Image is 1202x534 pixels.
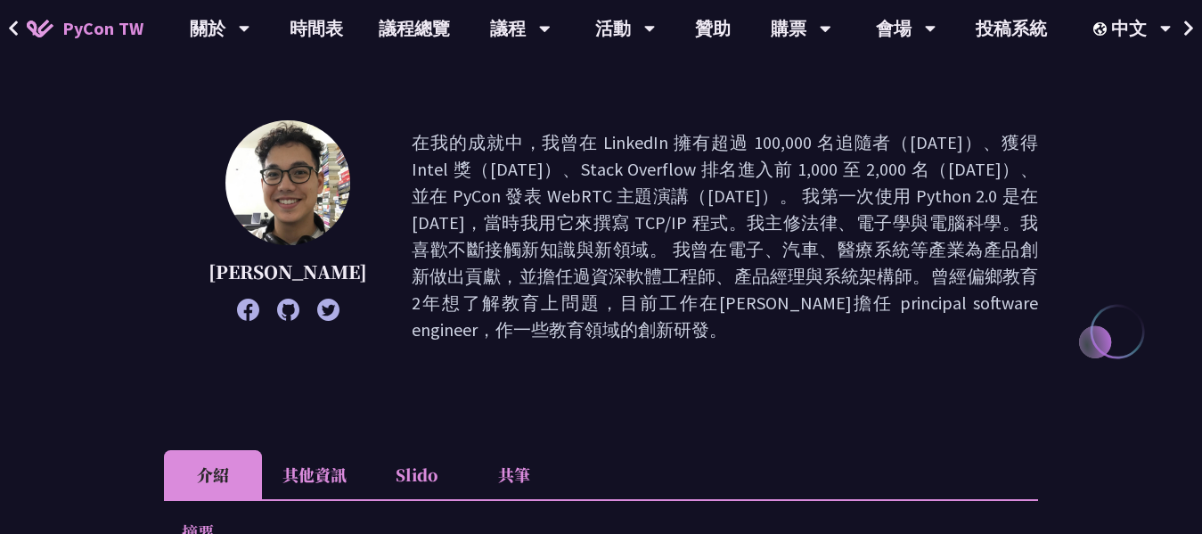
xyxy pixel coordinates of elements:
[262,450,367,499] li: 其他資訊
[62,15,143,42] span: PyCon TW
[465,450,563,499] li: 共筆
[209,259,367,285] p: [PERSON_NAME]
[412,129,1038,343] p: 在我的成就中，我曾在 LinkedIn 擁有超過 100,000 名追隨者（[DATE]）、獲得 Intel 獎（[DATE]）、Stack Overflow 排名進入前 1,000 至 2,0...
[367,450,465,499] li: Slido
[225,120,350,245] img: Milo Chen
[164,450,262,499] li: 介紹
[27,20,53,37] img: Home icon of PyCon TW 2025
[1093,22,1111,36] img: Locale Icon
[9,6,161,51] a: PyCon TW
